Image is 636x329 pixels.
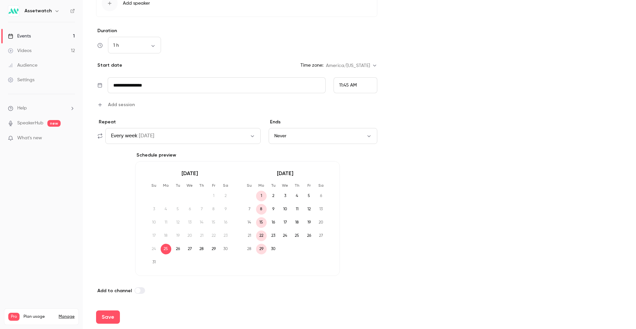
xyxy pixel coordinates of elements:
span: 5 [304,191,314,201]
span: 25 [161,244,171,254]
span: Every week [111,132,137,140]
img: Assetwatch [8,6,19,16]
span: Pro [8,313,20,321]
span: 9 [220,204,231,215]
span: 11:45 AM [339,83,357,88]
p: Tu [173,183,183,188]
span: 28 [196,244,207,254]
span: 18 [292,217,302,228]
span: 13 [185,217,195,228]
span: 5 [173,204,183,215]
span: 3 [149,204,159,215]
span: 18 [161,230,171,241]
div: Audience [8,62,37,69]
label: Schedule preview [135,152,340,159]
p: We [280,183,291,188]
span: 23 [220,230,231,241]
p: Tu [268,183,279,188]
p: Fr [304,183,314,188]
p: Time zone: [300,62,323,69]
span: Help [17,105,27,112]
span: 2 [268,191,279,201]
p: [DATE] [149,169,231,177]
iframe: Noticeable Trigger [67,135,75,141]
span: 20 [316,217,326,228]
span: 12 [304,204,314,215]
span: 9 [268,204,279,215]
span: 1 [208,191,219,201]
span: Add session [108,101,135,108]
span: 14 [244,217,255,228]
span: 27 [316,230,326,241]
span: 8 [256,204,267,215]
span: 30 [268,244,279,254]
span: [DATE] [139,132,154,140]
h6: Assetwatch [25,8,52,14]
p: Fr [208,183,219,188]
span: 15 [208,217,219,228]
button: Save [96,310,120,324]
span: 28 [244,244,255,254]
span: 19 [304,217,314,228]
span: 6 [316,191,326,201]
div: Events [8,33,31,39]
span: 13 [316,204,326,215]
span: 8 [208,204,219,215]
p: [DATE] [244,169,326,177]
span: 17 [149,230,159,241]
p: Mo [161,183,171,188]
a: SpeakerHub [17,120,43,127]
span: 26 [173,244,183,254]
span: What's new [17,135,42,142]
span: 15 [256,217,267,228]
span: 20 [185,230,195,241]
span: 27 [185,244,195,254]
p: We [185,183,195,188]
span: 21 [244,230,255,241]
span: 29 [208,244,219,254]
input: Tue, Feb 17, 2026 [108,77,326,93]
button: Add session [97,101,135,108]
a: Manage [59,314,75,319]
p: Th [292,183,302,188]
span: 16 [268,217,279,228]
span: 2 [220,191,231,201]
span: 31 [149,257,159,268]
p: Th [196,183,207,188]
span: 7 [196,204,207,215]
p: Mo [256,183,267,188]
span: 1 [256,191,267,201]
span: 17 [280,217,291,228]
span: 23 [268,230,279,241]
span: 12 [173,217,183,228]
span: 11 [292,204,302,215]
div: Settings [8,77,34,83]
span: 25 [292,230,302,241]
span: 24 [149,244,159,254]
span: 22 [208,230,219,241]
span: 4 [292,191,302,201]
div: America/[US_STATE] [326,62,377,69]
span: Plan usage [24,314,55,319]
p: Sa [316,183,326,188]
p: Start date [96,62,122,69]
span: 10 [280,204,291,215]
span: 26 [304,230,314,241]
label: Duration [96,28,377,34]
span: 22 [256,230,267,241]
div: 1 h [108,42,161,49]
span: 10 [149,217,159,228]
p: Repeat [97,119,261,125]
span: 14 [196,217,207,228]
li: help-dropdown-opener [8,105,75,112]
p: Ends [269,119,378,125]
span: 4 [161,204,171,215]
p: Su [244,183,255,188]
span: 7 [244,204,255,215]
p: Sa [220,183,231,188]
p: Su [149,183,159,188]
span: 21 [196,230,207,241]
button: Every week[DATE] [105,128,261,144]
div: From [334,77,377,93]
span: Add to channel [97,288,132,294]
